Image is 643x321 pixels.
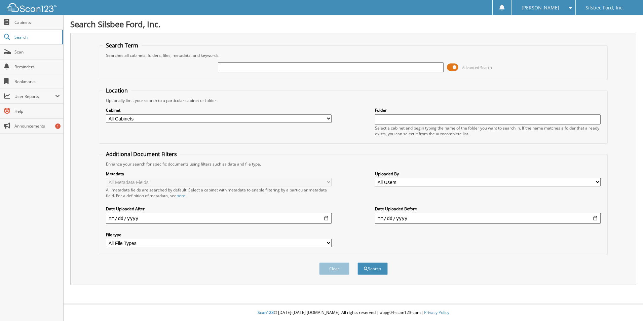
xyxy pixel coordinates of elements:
[70,19,636,30] h1: Search Silsbee Ford, Inc.
[177,193,185,199] a: here
[14,49,60,55] span: Scan
[375,125,601,137] div: Select a cabinet and begin typing the name of the folder you want to search in. If the name match...
[375,213,601,224] input: end
[106,206,332,212] label: Date Uploaded After
[14,64,60,70] span: Reminders
[103,87,131,94] legend: Location
[585,6,624,10] span: Silsbee Ford, Inc.
[7,3,57,12] img: scan123-logo-white.svg
[375,171,601,177] label: Uploaded By
[14,79,60,84] span: Bookmarks
[14,34,59,40] span: Search
[106,107,332,113] label: Cabinet
[106,171,332,177] label: Metadata
[103,42,142,49] legend: Search Term
[55,123,61,129] div: 1
[103,150,180,158] legend: Additional Document Filters
[103,98,604,103] div: Optionally limit your search to a particular cabinet or folder
[103,52,604,58] div: Searches all cabinets, folders, files, metadata, and keywords
[357,262,388,275] button: Search
[14,123,60,129] span: Announcements
[106,232,332,238] label: File type
[14,108,60,114] span: Help
[258,310,274,315] span: Scan123
[319,262,349,275] button: Clear
[106,213,332,224] input: start
[14,94,55,99] span: User Reports
[375,206,601,212] label: Date Uploaded Before
[522,6,559,10] span: [PERSON_NAME]
[424,310,449,315] a: Privacy Policy
[103,161,604,167] div: Enhance your search for specific documents using filters such as date and file type.
[375,107,601,113] label: Folder
[14,20,60,25] span: Cabinets
[64,305,643,321] div: © [DATE]-[DATE] [DOMAIN_NAME]. All rights reserved | appg04-scan123-com |
[106,187,332,199] div: All metadata fields are searched by default. Select a cabinet with metadata to enable filtering b...
[462,65,492,70] span: Advanced Search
